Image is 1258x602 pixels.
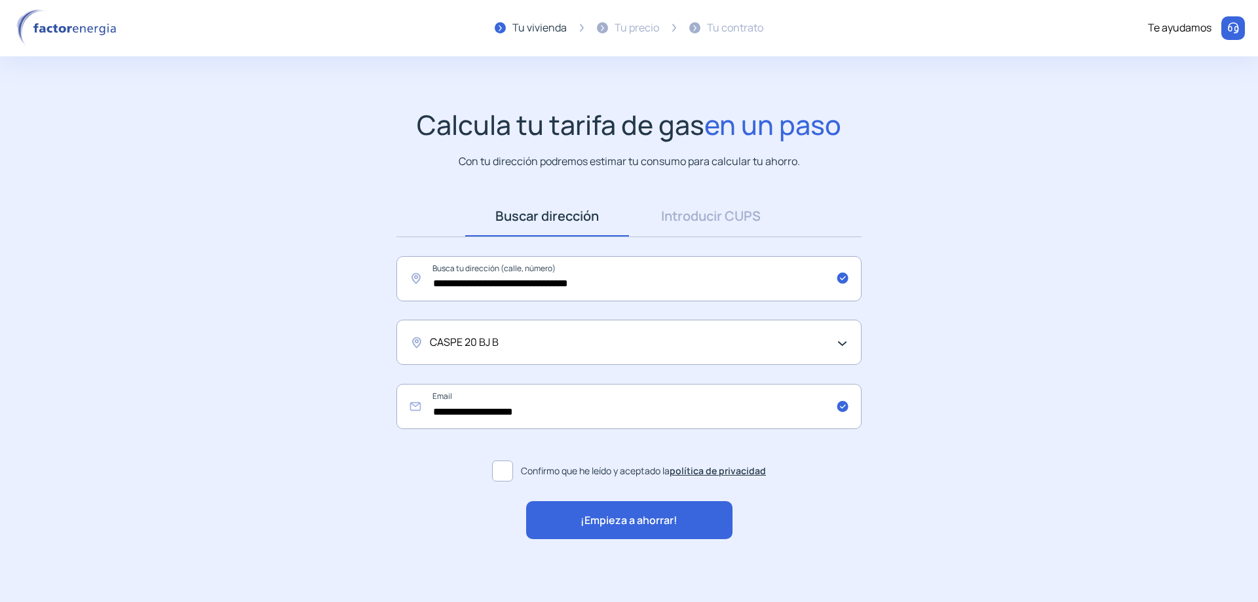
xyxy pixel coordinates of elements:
[1148,20,1211,37] div: Te ayudamos
[465,196,629,236] a: Buscar dirección
[417,109,841,141] h1: Calcula tu tarifa de gas
[13,9,124,47] img: logo factor
[615,20,659,37] div: Tu precio
[512,20,567,37] div: Tu vivienda
[670,464,766,477] a: política de privacidad
[521,464,766,478] span: Confirmo que he leído y aceptado la
[459,153,800,170] p: Con tu dirección podremos estimar tu consumo para calcular tu ahorro.
[581,512,677,529] span: ¡Empieza a ahorrar!
[704,106,841,143] span: en un paso
[707,20,763,37] div: Tu contrato
[430,334,499,351] span: CASPE 20 BJ B
[1227,22,1240,35] img: llamar
[629,196,793,236] a: Introducir CUPS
